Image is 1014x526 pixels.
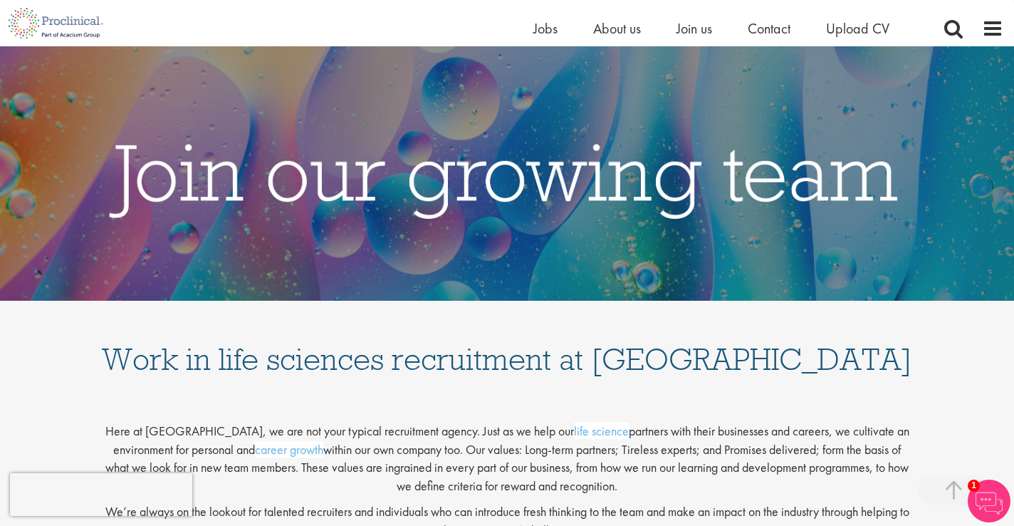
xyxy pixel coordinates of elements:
[101,411,913,495] p: Here at [GEOGRAPHIC_DATA], we are not your typical recruitment agency. Just as we help our partne...
[676,19,712,38] a: Join us
[968,480,980,492] span: 1
[255,441,323,458] a: career growth
[533,19,558,38] a: Jobs
[593,19,641,38] a: About us
[748,19,790,38] a: Contact
[101,315,913,375] h1: Work in life sciences recruitment at [GEOGRAPHIC_DATA]
[968,480,1010,522] img: Chatbot
[10,473,192,516] iframe: reCAPTCHA
[574,423,629,439] a: life science
[826,19,889,38] a: Upload CV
